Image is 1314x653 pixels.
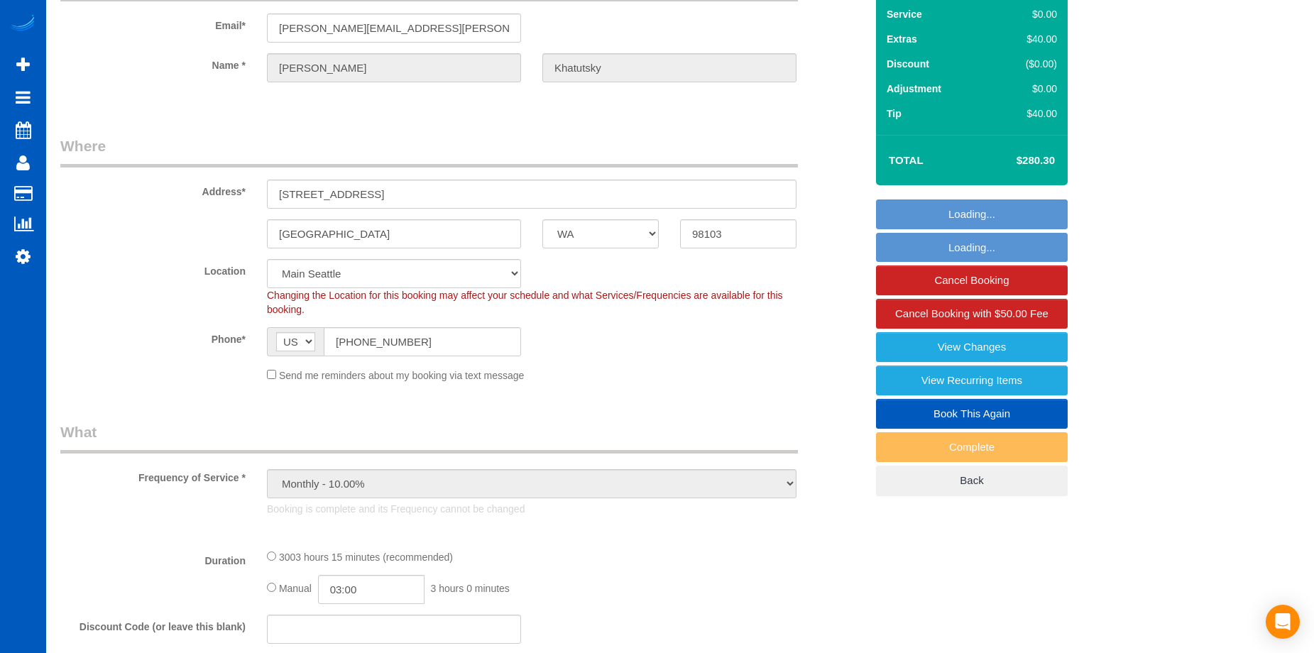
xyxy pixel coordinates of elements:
a: Back [876,466,1068,495]
span: Cancel Booking with $50.00 Fee [895,307,1049,319]
label: Email* [50,13,256,33]
span: Send me reminders about my booking via text message [279,370,525,381]
div: $40.00 [996,106,1057,121]
legend: Where [60,136,798,168]
label: Service [887,7,922,21]
input: Email* [267,13,521,43]
input: Phone* [324,327,521,356]
a: Book This Again [876,399,1068,429]
label: Location [50,259,256,278]
input: City* [267,219,521,248]
input: Last Name* [542,53,796,82]
label: Tip [887,106,902,121]
legend: What [60,422,798,454]
a: Cancel Booking with $50.00 Fee [876,299,1068,329]
a: Cancel Booking [876,265,1068,295]
label: Adjustment [887,82,941,96]
div: ($0.00) [996,57,1057,71]
strong: Total [889,154,924,166]
label: Address* [50,180,256,199]
a: View Changes [876,332,1068,362]
input: Zip Code* [680,219,796,248]
label: Frequency of Service * [50,466,256,485]
span: 3 hours 0 minutes [431,583,510,594]
h4: $280.30 [974,155,1055,167]
span: 3003 hours 15 minutes (recommended) [279,552,453,563]
div: Open Intercom Messenger [1266,605,1300,639]
label: Duration [50,549,256,568]
span: Changing the Location for this booking may affect your schedule and what Services/Frequencies are... [267,290,783,315]
div: $0.00 [996,82,1057,96]
label: Discount Code (or leave this blank) [50,615,256,634]
label: Name * [50,53,256,72]
span: Manual [279,583,312,594]
div: $40.00 [996,32,1057,46]
label: Discount [887,57,929,71]
label: Phone* [50,327,256,346]
input: First Name* [267,53,521,82]
div: $0.00 [996,7,1057,21]
p: Booking is complete and its Frequency cannot be changed [267,502,796,516]
label: Extras [887,32,917,46]
img: Automaid Logo [9,14,37,34]
a: View Recurring Items [876,366,1068,395]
